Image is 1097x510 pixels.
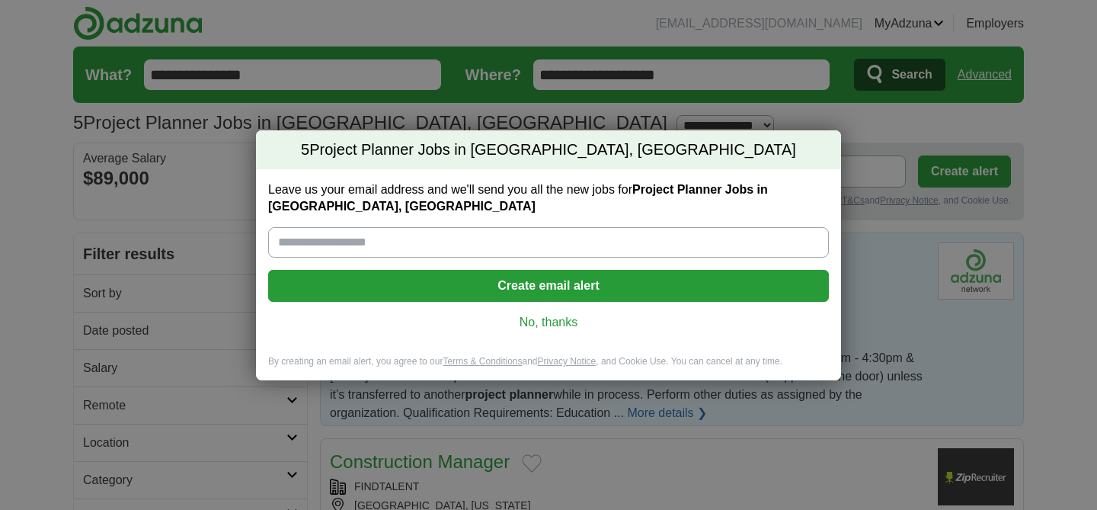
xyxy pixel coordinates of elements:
[256,355,841,380] div: By creating an email alert, you agree to our and , and Cookie Use. You can cancel at any time.
[301,140,309,161] span: 5
[280,314,817,331] a: No, thanks
[268,181,829,215] label: Leave us your email address and we'll send you all the new jobs for
[538,356,596,367] a: Privacy Notice
[443,356,522,367] a: Terms & Conditions
[256,130,841,170] h2: Project Planner Jobs in [GEOGRAPHIC_DATA], [GEOGRAPHIC_DATA]
[268,270,829,302] button: Create email alert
